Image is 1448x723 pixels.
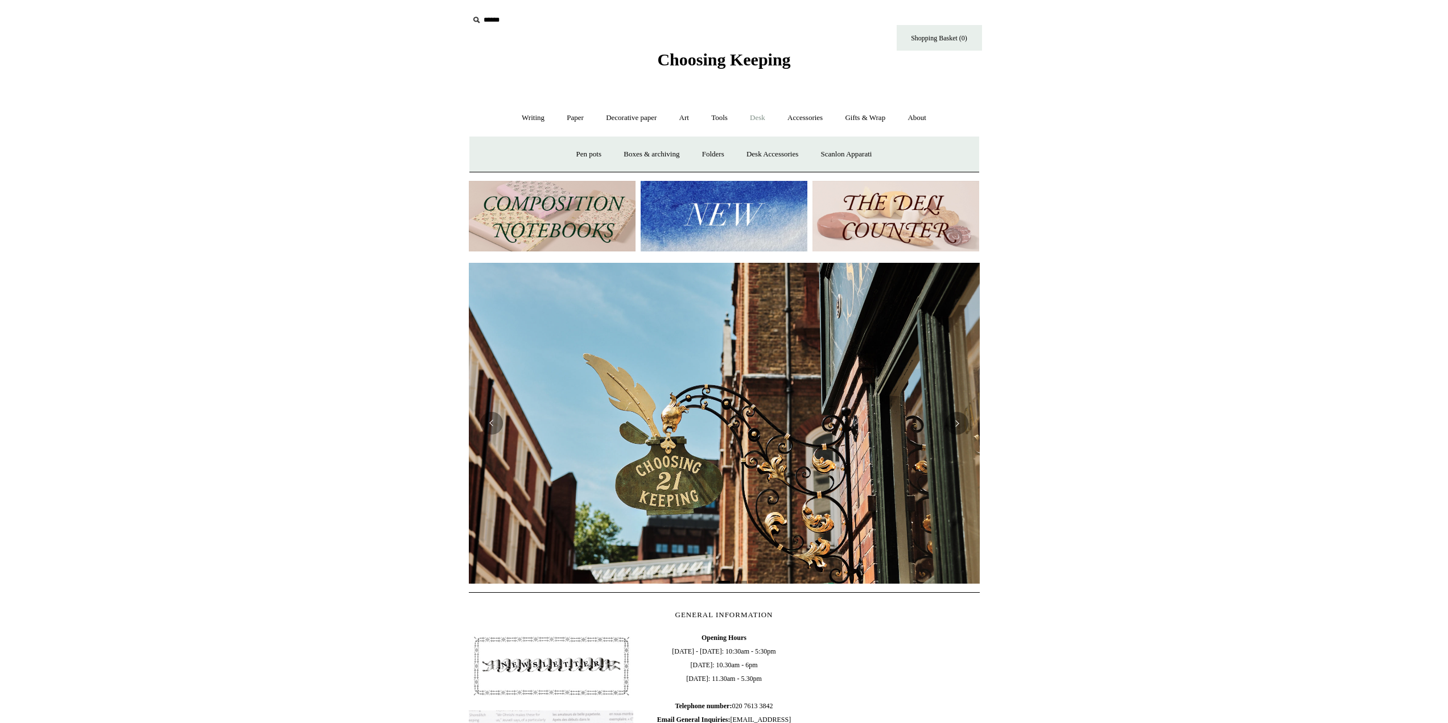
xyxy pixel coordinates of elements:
[469,181,636,252] img: 202302 Composition ledgers.jpg__PID:69722ee6-fa44-49dd-a067-31375e5d54ec
[480,412,503,435] button: Previous
[729,702,732,710] b: :
[835,103,896,133] a: Gifts & Wrap
[613,139,690,170] a: Boxes & archiving
[692,139,735,170] a: Folders
[469,631,634,701] img: pf-4db91bb9--1305-Newsletter-Button_1200x.jpg
[657,50,790,69] span: Choosing Keeping
[657,59,790,67] a: Choosing Keeping
[812,181,979,252] img: The Deli Counter
[740,103,775,133] a: Desk
[946,412,968,435] button: Next
[641,181,807,252] img: New.jpg__PID:f73bdf93-380a-4a35-bcfe-7823039498e1
[736,581,747,584] button: Page 3
[719,581,730,584] button: Page 2
[675,702,732,710] b: Telephone number
[469,263,980,584] img: Copyright Choosing Keeping 20190711 LS Homepage 7.jpg__PID:4c49fdcc-9d5f-40e8-9753-f5038b35abb7
[897,25,982,51] a: Shopping Basket (0)
[811,139,882,170] a: Scanlon Apparati
[596,103,667,133] a: Decorative paper
[556,103,594,133] a: Paper
[675,610,773,619] span: GENERAL INFORMATION
[777,103,833,133] a: Accessories
[897,103,937,133] a: About
[669,103,699,133] a: Art
[511,103,555,133] a: Writing
[566,139,612,170] a: Pen pots
[701,103,738,133] a: Tools
[702,634,746,642] b: Opening Hours
[736,139,808,170] a: Desk Accessories
[702,581,713,584] button: Page 1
